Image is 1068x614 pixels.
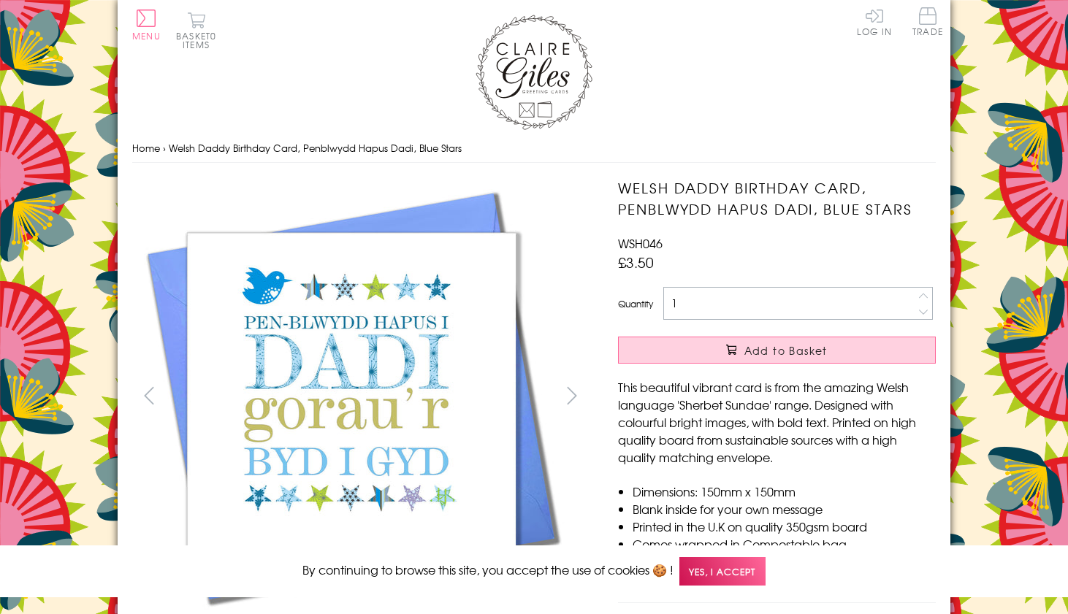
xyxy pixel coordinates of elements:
[132,134,936,164] nav: breadcrumbs
[633,483,936,500] li: Dimensions: 150mm x 150mm
[912,7,943,36] span: Trade
[633,535,936,553] li: Comes wrapped in Compostable bag
[618,337,936,364] button: Add to Basket
[132,9,161,40] button: Menu
[169,141,462,155] span: Welsh Daddy Birthday Card, Penblwydd Hapus Dadi, Blue Stars
[857,7,892,36] a: Log In
[618,378,936,466] p: This beautiful vibrant card is from the amazing Welsh language 'Sherbet Sundae' range. Designed w...
[618,297,653,310] label: Quantity
[556,379,589,412] button: next
[132,29,161,42] span: Menu
[476,15,592,130] img: Claire Giles Greetings Cards
[912,7,943,39] a: Trade
[633,500,936,518] li: Blank inside for your own message
[183,29,216,51] span: 0 items
[618,252,654,272] span: £3.50
[633,518,936,535] li: Printed in the U.K on quality 350gsm board
[618,177,936,220] h1: Welsh Daddy Birthday Card, Penblwydd Hapus Dadi, Blue Stars
[618,234,663,252] span: WSH046
[163,141,166,155] span: ›
[132,379,165,412] button: prev
[176,12,216,49] button: Basket0 items
[132,141,160,155] a: Home
[679,557,766,586] span: Yes, I accept
[744,343,828,358] span: Add to Basket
